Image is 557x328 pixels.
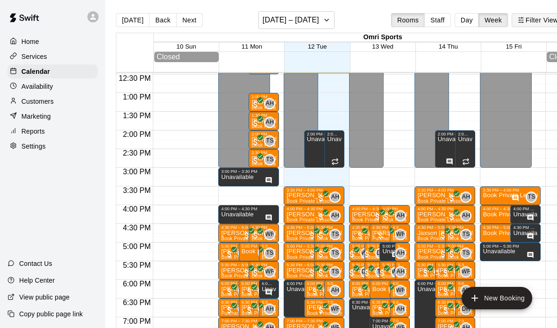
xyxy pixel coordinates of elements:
[316,250,326,259] span: All customers have paid
[438,132,467,136] div: 2:00 PM – 3:00 PM
[284,186,344,205] div: 3:30 PM – 4:00 PM: Book Private Lesson
[352,263,372,267] div: 5:30 PM – 6:00 PM
[464,248,471,259] span: Trae Santos
[397,211,405,221] span: AH
[329,229,341,240] div: Trae Santos
[264,154,275,165] div: Trae Santos
[375,248,386,259] div: DJ Hess
[460,210,471,221] div: Andrew Hill
[393,225,407,230] div: 4:30 PM – 5:00 PM
[176,13,202,27] button: Next
[447,212,457,221] span: All customers have paid
[218,261,270,280] div: 5:30 PM – 6:00 PM: Book Private Lesson
[21,52,47,61] p: Services
[218,224,270,242] div: 4:30 PM – 5:00 PM: Reese Ragusa
[249,130,279,149] div: 2:00 PM – 2:30 PM: Book Private Lesson
[329,248,341,259] div: Trae Santos
[417,244,464,249] div: 5:00 PM – 5:30 PM
[251,250,260,259] span: All customers have paid
[333,248,341,259] span: Trae Santos
[265,289,272,296] svg: Has notes
[264,98,275,109] div: Andrew Hill
[21,112,51,121] p: Marketing
[397,249,405,258] span: AH
[284,224,336,242] div: 4:30 PM – 5:00 PM: Book Private Lesson
[317,225,342,230] div: 4:30 PM – 5:00 PM
[249,93,279,112] div: 1:00 PM – 1:30 PM: Book Private Lesson
[264,248,275,259] div: Trae Santos
[510,224,541,242] div: 4:30 PM – 5:00 PM: Unavailable
[286,255,332,260] span: Book Private Lesson
[307,250,317,259] span: All customers have paid
[506,43,521,50] span: 15 Fri
[480,186,541,205] div: 3:30 PM – 4:00 PM: Book Private Lesson
[284,242,336,261] div: 5:00 PM – 5:30 PM: Michael Laird
[352,217,398,222] span: Book Private Lesson
[286,217,332,222] span: Book Private Lesson
[7,94,98,108] div: Customers
[352,225,381,230] div: 4:30 PM – 5:00 PM
[251,225,276,230] div: 4:30 PM – 5:00 PM
[266,249,273,258] span: TS
[434,266,445,278] div: Andrew Hill
[251,119,260,128] span: All customers have paid
[286,188,342,193] div: 3:30 PM – 4:00 PM
[528,193,535,202] span: TS
[7,109,98,123] a: Marketing
[265,214,272,221] svg: Has notes
[395,242,410,261] div: 5:00 PM – 5:30 PM: Book Private Lesson
[395,266,406,278] div: Andrew Hill
[399,266,406,278] span: Andrew Hill
[352,207,398,211] div: 4:00 PM – 4:30 PM
[448,244,472,249] div: 5:00 PM – 5:30 PM
[121,168,153,176] span: 3:00 PM
[480,242,541,261] div: 5:00 PM – 5:30 PM: Unavailable
[464,210,471,221] span: Andrew Hill
[478,13,508,27] button: Week
[331,249,339,258] span: TS
[242,231,251,240] span: All customers have paid
[333,210,341,221] span: Andrew Hill
[7,64,98,78] a: Calendar
[417,263,446,267] div: 5:30 PM – 6:00 PM
[316,193,326,203] span: All customers have paid
[238,248,249,259] div: Will Fulmer
[462,158,470,165] span: Recurring event
[349,242,375,261] div: 5:00 PM – 5:30 PM: Trent Bowman
[242,43,262,50] button: 11 Mon
[382,207,407,211] div: 4:00 PM – 4:30 PM
[265,177,272,184] svg: Has notes
[7,79,98,93] a: Availability
[435,261,470,280] div: 5:30 PM – 6:00 PM: Book Private Lesson
[316,231,326,240] span: All customers have paid
[19,259,52,268] p: Contact Us
[225,250,234,259] span: All customers have paid
[251,231,260,240] span: All customers have paid
[445,224,475,242] div: 4:30 PM – 5:00 PM: Andrew Fitzmorris
[266,136,273,146] span: TS
[460,192,471,203] div: Andrew Hill
[249,112,279,130] div: 1:30 PM – 2:00 PM: Book Private Lesson
[394,266,402,278] span: Will Fulmer
[331,193,339,202] span: AH
[367,244,387,249] div: 5:00 PM – 5:30 PM
[121,112,153,120] span: 1:30 PM
[455,130,475,168] div: 2:00 PM – 3:00 PM: Unavailable
[121,205,153,213] span: 4:00 PM
[265,230,274,239] span: WF
[121,149,153,157] span: 2:30 PM
[7,124,98,138] div: Reports
[382,244,402,249] div: 5:00 PM – 5:30 PM
[21,82,53,91] p: Availability
[398,244,407,249] div: 5:00 PM – 5:30 PM
[262,244,276,249] div: 5:00 PM – 5:30 PM
[268,117,275,128] span: Andrew Hill
[7,35,98,49] a: Home
[439,43,458,50] button: 14 Thu
[483,207,529,211] div: 4:00 PM – 4:30 PM
[221,225,267,230] div: 4:30 PM – 5:00 PM
[417,199,463,204] span: Book Private Lesson
[251,94,276,99] div: 1:00 PM – 1:30 PM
